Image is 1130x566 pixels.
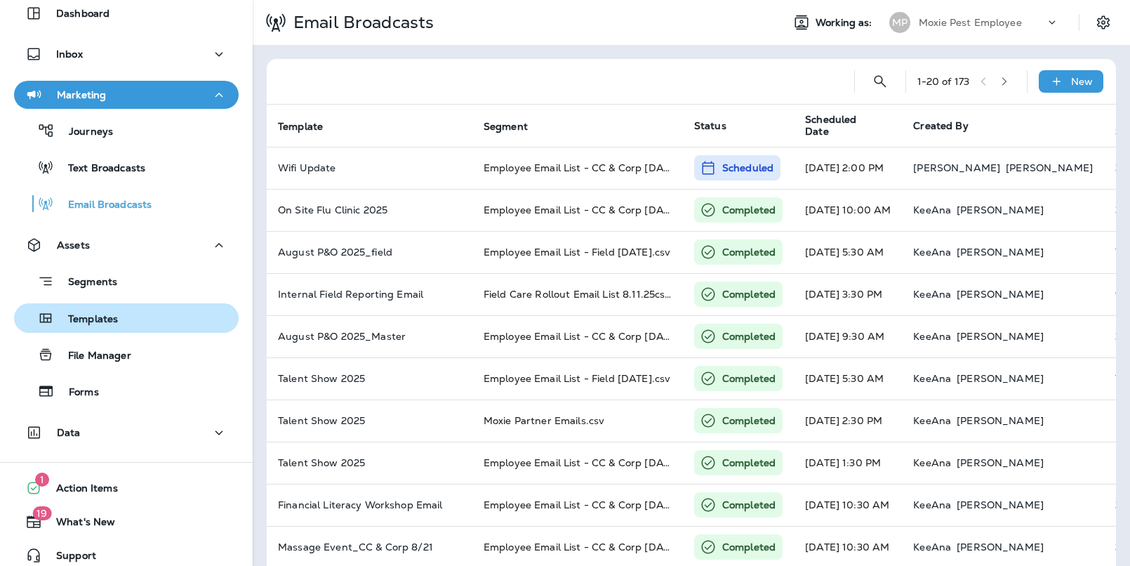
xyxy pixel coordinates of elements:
p: KeeAna [913,289,951,300]
span: Employee Email List - CC & Corp 8.11.25.csv [484,204,698,216]
p: Completed [722,498,776,512]
td: [DATE] 5:30 AM [794,231,902,273]
p: [PERSON_NAME] [957,499,1044,511]
p: [PERSON_NAME] [957,415,1044,426]
p: Wifi Update [278,162,461,173]
p: Completed [722,456,776,470]
button: Assets [14,231,239,259]
p: Completed [722,287,776,301]
p: [PERSON_NAME] [913,162,1000,173]
button: Inbox [14,40,239,68]
p: Forms [55,386,99,400]
span: Scheduled Date [805,114,896,138]
button: Search Email Broadcasts [866,67,894,96]
p: Completed [722,371,776,386]
span: Employee Email List - CC & Corp 8.11.25.csv [484,330,698,343]
p: Data [57,427,81,438]
p: KeeAna [913,457,951,468]
p: Talent Show 2025 [278,373,461,384]
p: Journeys [55,126,113,139]
p: August P&O 2025_field [278,246,461,258]
span: Template [278,121,323,133]
p: [PERSON_NAME] [1006,162,1093,173]
p: Financial Literacy Workshop Email [278,499,461,511]
p: Massage Event_CC & Corp 8/21 [278,541,461,553]
button: File Manager [14,340,239,369]
td: [DATE] 3:30 PM [794,273,902,315]
span: Status [694,119,726,132]
p: [PERSON_NAME] [957,246,1044,258]
p: KeeAna [913,415,951,426]
td: [DATE] 9:30 AM [794,315,902,357]
button: Email Broadcasts [14,189,239,218]
span: 19 [32,506,51,520]
p: Email Broadcasts [288,12,434,33]
p: [PERSON_NAME] [957,541,1044,553]
span: 1 [35,473,49,487]
p: KeeAna [913,246,951,258]
span: Employee Email List - Field 8.12.25.csv [484,372,670,385]
span: Employee Email List - CC & Corp 8.11.25.csv [484,456,698,469]
td: [DATE] 5:30 AM [794,357,902,400]
p: Talent Show 2025 [278,457,461,468]
p: Moxie Pest Employee [919,17,1022,28]
td: [DATE] 10:30 AM [794,484,902,526]
span: Scheduled Date [805,114,878,138]
td: [DATE] 2:30 PM [794,400,902,442]
p: Segments [54,276,117,290]
p: KeeAna [913,331,951,342]
span: What's New [42,516,115,533]
span: Created By [913,119,968,132]
button: 19What's New [14,508,239,536]
p: KeeAna [913,499,951,511]
td: [DATE] 2:00 PM [794,147,902,189]
p: [PERSON_NAME] [957,457,1044,468]
td: [DATE] 10:00 AM [794,189,902,231]
p: Assets [57,239,90,251]
p: Email Broadcasts [54,199,152,212]
td: [DATE] 1:30 PM [794,442,902,484]
p: File Manager [54,350,131,363]
p: KeeAna [913,204,951,216]
button: Templates [14,303,239,333]
span: Working as: [816,17,875,29]
p: Internal Field Reporting Email [278,289,461,300]
button: Data [14,419,239,447]
span: Action Items [42,482,118,499]
button: 1Action Items [14,474,239,502]
button: Marketing [14,81,239,109]
button: Forms [14,376,239,406]
button: Journeys [14,116,239,145]
p: [PERSON_NAME] [957,204,1044,216]
span: Employee Email List - CC & Corp 8.18.25.csv [484,162,698,174]
p: On Site Flu Clinic 2025 [278,204,461,216]
p: KeeAna [913,373,951,384]
span: Segment [484,120,546,133]
p: Text Broadcasts [54,162,145,176]
span: Segment [484,121,528,133]
span: Employee Email List - CC & Corp 8.11.25.csv [484,499,698,511]
p: KeeAna [913,541,951,553]
p: Completed [722,540,776,554]
span: Employee Email List - Field 8.12.25.csv [484,246,670,258]
p: August P&O 2025_Master [278,331,461,342]
p: Inbox [56,48,83,60]
p: Completed [722,245,776,259]
div: MP [889,12,910,33]
p: [PERSON_NAME] [957,373,1044,384]
button: Segments [14,266,239,296]
p: Scheduled [722,161,773,175]
p: Talent Show 2025 [278,415,461,426]
p: Templates [54,313,118,327]
button: Text Broadcasts [14,152,239,182]
button: Settings [1091,10,1116,35]
p: Completed [722,329,776,343]
span: Employee Email List - CC & Corp 7.31.25.csv [484,541,698,553]
div: 1 - 20 of 173 [917,76,970,87]
p: New [1071,76,1093,87]
p: [PERSON_NAME] [957,289,1044,300]
span: Field Care Rollout Email List 8.11.25csv.csv [484,288,689,301]
p: Completed [722,203,776,217]
p: [PERSON_NAME] [957,331,1044,342]
span: Moxie Partner Emails.csv [484,414,604,427]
